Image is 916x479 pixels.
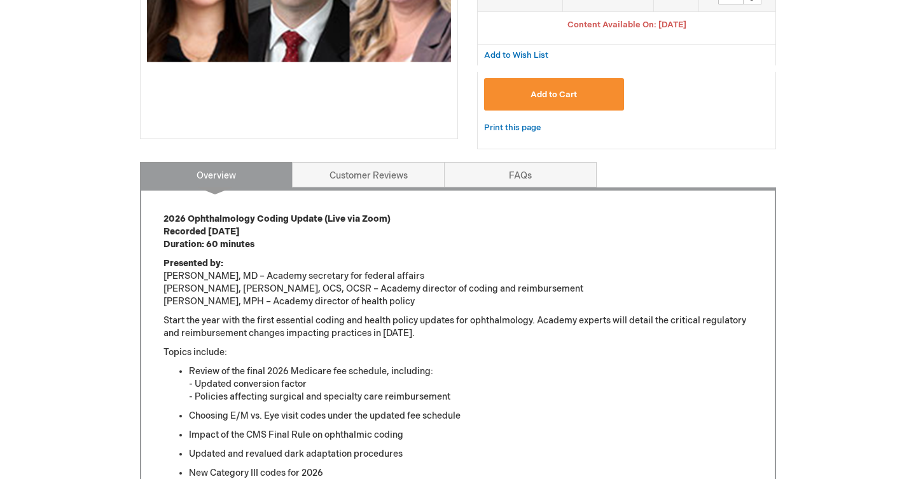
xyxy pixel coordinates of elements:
[484,50,548,60] a: Add to Wish List
[292,162,445,187] a: Customer Reviews
[163,213,391,250] strong: 2026 Ophthalmology Coding Update (Live via Zoom) Recorded [DATE] Duration: 60 minutes
[444,162,597,187] a: FAQs
[189,365,753,403] li: Review of the final 2026 Medicare fee schedule, including: - Updated conversion factor - Policies...
[163,257,753,308] p: [PERSON_NAME], MD – Academy secretary for federal affairs [PERSON_NAME], [PERSON_NAME], OCS, OCSR...
[163,258,223,269] strong: Presented by:
[567,20,686,30] span: Content Available On: [DATE]
[189,410,753,422] li: Choosing E/M vs. Eye visit codes under the updated fee schedule
[484,78,624,111] button: Add to Cart
[531,90,577,100] span: Add to Cart
[163,314,753,340] p: Start the year with the first essential coding and health policy updates for ophthalmology. Acade...
[484,120,541,136] a: Print this page
[163,346,753,359] p: Topics include:
[189,429,753,442] li: Impact of the CMS Final Rule on ophthalmic coding
[189,448,753,461] li: Updated and revalued dark adaptation procedures
[140,162,293,187] a: Overview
